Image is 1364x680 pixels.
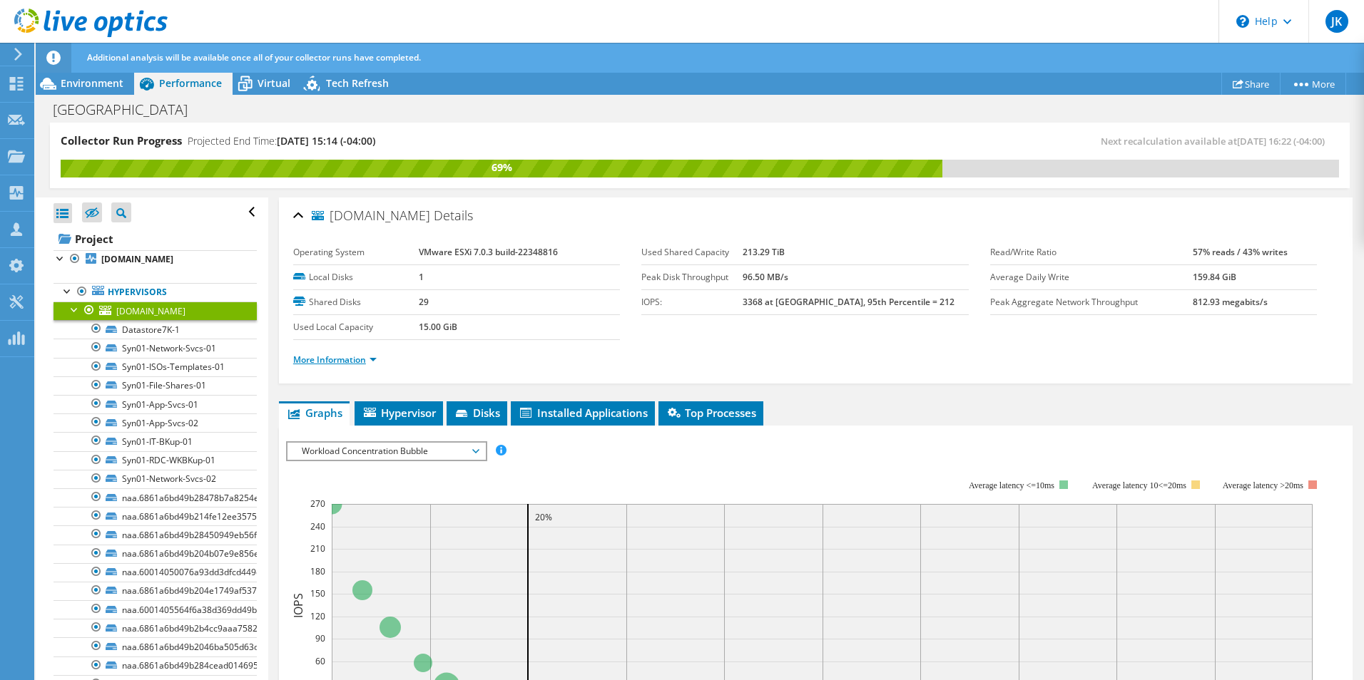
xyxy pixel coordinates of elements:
[54,470,257,488] a: Syn01-Network-Svcs-02
[641,295,743,309] label: IOPS:
[277,134,375,148] span: [DATE] 15:14 (-04:00)
[518,406,648,420] span: Installed Applications
[1280,73,1346,95] a: More
[310,587,325,599] text: 150
[1325,10,1348,33] span: JK
[54,432,257,450] a: Syn01-IT-BKup-01
[1101,135,1332,148] span: Next recalculation available at
[116,305,185,317] span: [DOMAIN_NAME]
[286,406,342,420] span: Graphs
[362,406,436,420] span: Hypervisor
[310,565,325,577] text: 180
[743,296,955,308] b: 3368 at [GEOGRAPHIC_DATA], 95th Percentile = 212
[990,245,1193,259] label: Read/Write Ratio
[54,600,257,619] a: naa.6001405564f6a38d369dd49b4d8088db
[743,271,788,283] b: 96.50 MB/s
[1223,480,1303,490] text: Average latency >20ms
[258,76,290,90] span: Virtual
[1092,480,1186,490] tspan: Average latency 10<=20ms
[434,207,473,224] span: Details
[54,250,257,269] a: [DOMAIN_NAME]
[310,610,325,622] text: 120
[969,480,1054,490] tspan: Average latency <=10ms
[61,160,942,175] div: 69%
[61,76,123,90] span: Environment
[54,395,257,413] a: Syn01-App-Svcs-01
[1236,15,1249,28] svg: \n
[54,358,257,376] a: Syn01-ISOs-Templates-01
[188,133,375,149] h4: Projected End Time:
[419,271,424,283] b: 1
[54,525,257,544] a: naa.6861a6bd49b28450949eb56faac30bb7
[54,413,257,432] a: Syn01-App-Svcs-02
[295,443,478,460] span: Workload Concentration Bubble
[54,227,257,250] a: Project
[54,451,257,470] a: Syn01-RDC-WKBKup-01
[293,245,419,259] label: Operating System
[293,295,419,309] label: Shared Disks
[326,76,389,90] span: Tech Refresh
[54,545,257,563] a: naa.6861a6bd49b204b07e9e856eaac3fb53
[310,520,325,532] text: 240
[310,542,325,555] text: 210
[315,632,325,644] text: 90
[641,270,743,284] label: Peak Disk Throughput
[54,320,257,339] a: Datastore7K-1
[101,253,173,265] b: [DOMAIN_NAME]
[419,246,558,258] b: VMware ESXi 7.0.3 build-22348816
[310,498,325,510] text: 270
[87,51,421,63] span: Additional analysis will be available once all of your collector runs have completed.
[990,295,1193,309] label: Peak Aggregate Network Throughput
[641,245,743,259] label: Used Shared Capacity
[743,246,785,258] b: 213.29 TiB
[666,406,756,420] span: Top Processes
[54,283,257,302] a: Hypervisors
[1193,271,1236,283] b: 159.84 GiB
[1221,73,1281,95] a: Share
[419,321,457,333] b: 15.00 GiB
[293,270,419,284] label: Local Disks
[54,302,257,320] a: [DOMAIN_NAME]
[54,582,257,600] a: naa.6861a6bd49b204e1749af537aac36bf0
[54,339,257,357] a: Syn01-Network-Svcs-01
[54,563,257,582] a: naa.60014050076a93dd3dfcd449dda2c5db
[1237,135,1325,148] span: [DATE] 16:22 (-04:00)
[454,406,500,420] span: Disks
[54,488,257,507] a: naa.6861a6bd49b28478b7a8254eabc39b8c
[315,655,325,667] text: 60
[1193,296,1268,308] b: 812.93 megabits/s
[290,592,306,617] text: IOPS
[312,209,430,223] span: [DOMAIN_NAME]
[990,270,1193,284] label: Average Daily Write
[1193,246,1288,258] b: 57% reads / 43% writes
[293,320,419,334] label: Used Local Capacity
[419,296,429,308] b: 29
[54,637,257,656] a: naa.6861a6bd49b2046ba505d63d56c46b22
[54,376,257,395] a: Syn01-File-Shares-01
[293,354,377,366] a: More Information
[54,619,257,637] a: naa.6861a6bd49b2b4cc9aaa7582abc32b62
[54,656,257,675] a: naa.6861a6bd49b284cead01469555c4fbce
[46,102,210,118] h1: [GEOGRAPHIC_DATA]
[535,511,552,523] text: 20%
[159,76,222,90] span: Performance
[54,507,257,525] a: naa.6861a6bd49b214fe12ee3575ddc39b37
